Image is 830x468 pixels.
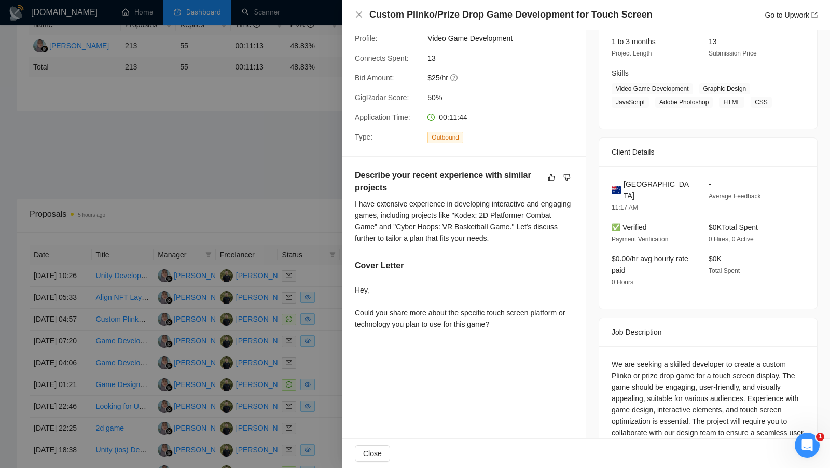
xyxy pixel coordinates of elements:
[563,173,571,182] span: dislike
[709,50,757,57] span: Submission Price
[624,178,692,201] span: [GEOGRAPHIC_DATA]
[709,236,754,243] span: 0 Hires, 0 Active
[709,192,761,200] span: Average Feedback
[709,267,740,274] span: Total Spent
[612,97,649,108] span: JavaScript
[545,171,558,184] button: like
[612,236,668,243] span: Payment Verification
[363,448,382,459] span: Close
[612,184,621,196] img: 🇦🇺
[655,97,713,108] span: Adobe Photoshop
[795,433,820,458] iframe: Intercom live chat
[355,74,394,82] span: Bid Amount:
[355,284,573,330] div: Hey, Could you share more about the specific touch screen platform or technology you plan to use ...
[427,114,435,121] span: clock-circle
[612,69,629,77] span: Skills
[355,34,378,43] span: Profile:
[355,169,541,194] h5: Describe your recent experience with similar projects
[355,10,363,19] button: Close
[355,113,410,121] span: Application Time:
[709,255,722,263] span: $0K
[612,255,688,274] span: $0.00/hr avg hourly rate paid
[427,52,583,64] span: 13
[355,54,409,62] span: Connects Spent:
[427,132,463,143] span: Outbound
[612,83,693,94] span: Video Game Development
[427,92,583,103] span: 50%
[765,11,818,19] a: Go to Upworkexport
[355,93,409,102] span: GigRadar Score:
[561,171,573,184] button: dislike
[751,97,772,108] span: CSS
[450,74,459,82] span: question-circle
[816,433,824,441] span: 1
[355,133,372,141] span: Type:
[548,173,555,182] span: like
[612,138,805,166] div: Client Details
[355,198,573,244] div: I have extensive experience in developing interactive and engaging games, including projects like...
[719,97,744,108] span: HTML
[439,113,467,121] span: 00:11:44
[709,180,711,188] span: -
[612,37,656,46] span: 1 to 3 months
[427,72,583,84] span: $25/hr
[427,33,583,44] span: Video Game Development
[369,8,653,21] h4: Custom Plinko/Prize Drop Game Development for Touch Screen
[612,50,652,57] span: Project Length
[699,83,751,94] span: Graphic Design
[612,204,638,211] span: 11:17 AM
[811,12,818,18] span: export
[612,223,647,231] span: ✅ Verified
[355,445,390,462] button: Close
[612,318,805,346] div: Job Description
[355,10,363,19] span: close
[355,259,404,272] h5: Cover Letter
[709,37,717,46] span: 13
[709,223,758,231] span: $0K Total Spent
[612,279,633,286] span: 0 Hours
